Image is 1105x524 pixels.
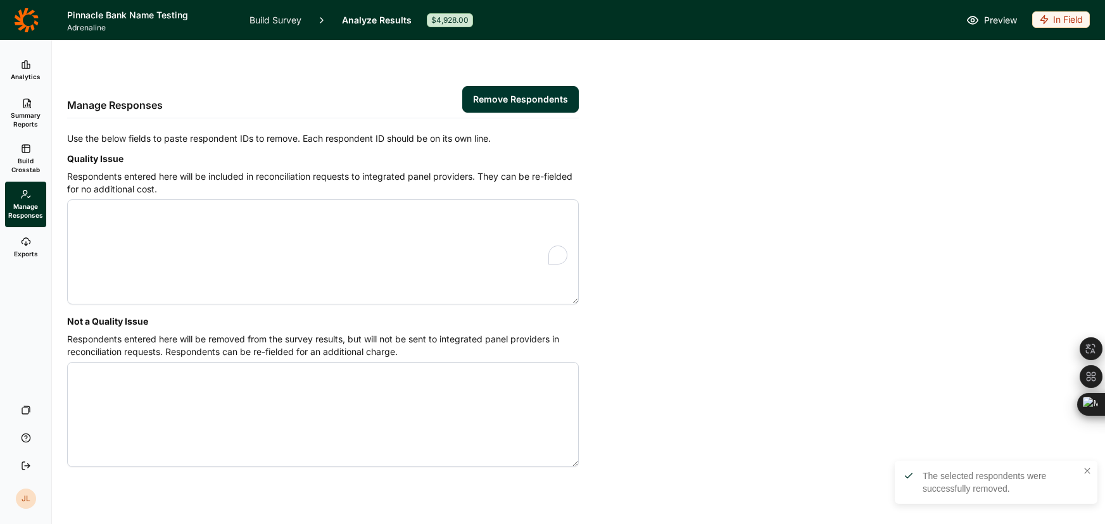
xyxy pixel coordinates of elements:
[67,23,234,33] span: Adrenaline
[67,153,123,164] label: Quality Issue
[5,227,46,268] a: Exports
[67,333,579,358] p: Respondents entered here will be removed from the survey results, but will not be sent to integra...
[67,131,579,146] p: Use the below fields to paste respondent IDs to remove. Each respondent ID should be on its own l...
[10,156,41,174] span: Build Crosstab
[16,489,36,509] div: JL
[67,199,579,304] textarea: To enrich screen reader interactions, please activate Accessibility in Grammarly extension settings
[67,8,234,23] h1: Pinnacle Bank Name Testing
[67,97,163,113] h2: Manage Responses
[8,202,43,220] span: Manage Responses
[67,316,148,327] label: Not a Quality Issue
[5,90,46,136] a: Summary Reports
[427,13,473,27] div: $4,928.00
[11,72,41,81] span: Analytics
[923,470,1078,495] div: The selected respondents were successfully removed.
[14,249,38,258] span: Exports
[10,111,41,128] span: Summary Reports
[1032,11,1090,29] button: In Field
[5,136,46,182] a: Build Crosstab
[5,182,46,227] a: Manage Responses
[984,13,1017,28] span: Preview
[67,170,579,196] p: Respondents entered here will be included in reconciliation requests to integrated panel provider...
[1032,11,1090,28] div: In Field
[462,86,579,113] button: Remove Respondents
[966,13,1017,28] a: Preview
[5,50,46,90] a: Analytics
